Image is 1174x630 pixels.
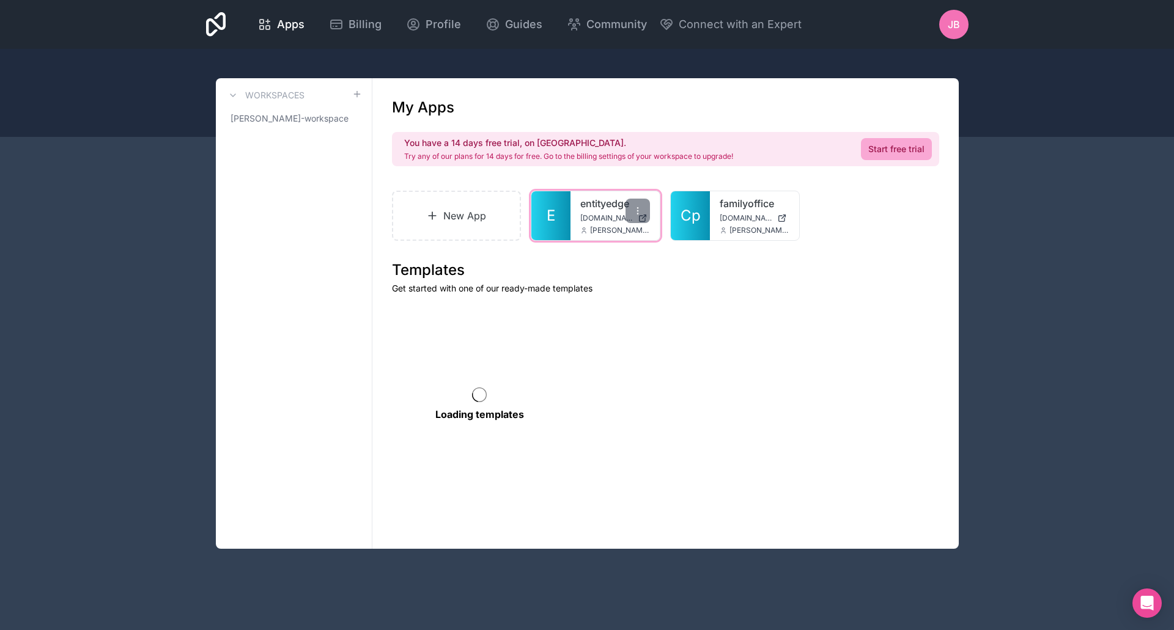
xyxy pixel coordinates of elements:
[404,137,733,149] h2: You have a 14 days free trial, on [GEOGRAPHIC_DATA].
[861,138,932,160] a: Start free trial
[505,16,542,33] span: Guides
[659,16,802,33] button: Connect with an Expert
[681,206,701,225] span: Cp
[396,11,471,38] a: Profile
[226,88,305,103] a: Workspaces
[729,225,789,235] span: [PERSON_NAME][EMAIL_ADDRESS][DOMAIN_NAME]
[226,108,362,130] a: [PERSON_NAME]-workspace
[392,191,522,241] a: New App
[392,282,939,295] p: Get started with one of our ready-made templates
[948,17,960,32] span: JB
[277,16,305,33] span: Apps
[586,16,647,33] span: Community
[245,89,305,101] h3: Workspaces
[231,112,349,125] span: [PERSON_NAME]-workspace
[476,11,552,38] a: Guides
[349,16,382,33] span: Billing
[671,191,710,240] a: Cp
[404,152,733,161] p: Try any of our plans for 14 days for free. Go to the billing settings of your workspace to upgrade!
[547,206,555,225] span: E
[720,213,789,223] a: [DOMAIN_NAME]
[426,16,461,33] span: Profile
[679,16,802,33] span: Connect with an Expert
[580,213,650,223] a: [DOMAIN_NAME]
[248,11,314,38] a: Apps
[435,407,524,422] p: Loading templates
[580,213,633,223] span: [DOMAIN_NAME]
[392,98,454,117] h1: My Apps
[531,191,570,240] a: E
[720,196,789,211] a: familyoffice
[392,260,939,280] h1: Templates
[590,225,650,235] span: [PERSON_NAME][EMAIL_ADDRESS][DOMAIN_NAME]
[720,213,772,223] span: [DOMAIN_NAME]
[557,11,657,38] a: Community
[319,11,391,38] a: Billing
[1132,588,1162,618] div: Open Intercom Messenger
[580,196,650,211] a: entityedge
